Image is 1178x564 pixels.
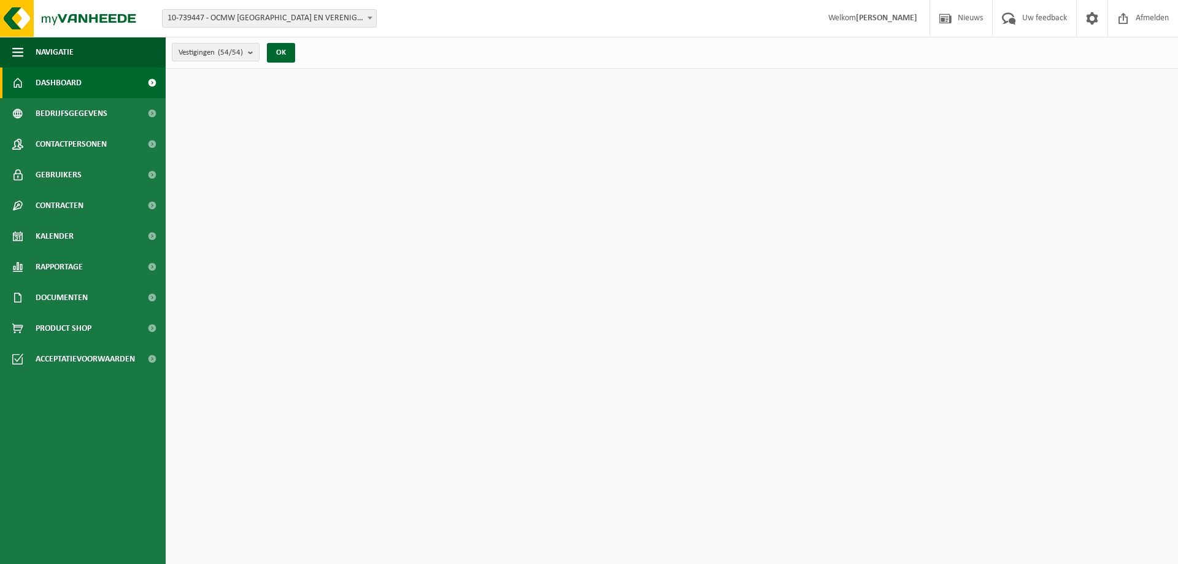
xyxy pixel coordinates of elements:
count: (54/54) [218,48,243,56]
span: Product Shop [36,313,91,344]
span: Dashboard [36,68,82,98]
span: Navigatie [36,37,74,68]
button: OK [267,43,295,63]
span: Contracten [36,190,83,221]
span: Vestigingen [179,44,243,62]
span: Acceptatievoorwaarden [36,344,135,374]
span: Contactpersonen [36,129,107,160]
span: Documenten [36,282,88,313]
strong: [PERSON_NAME] [856,14,917,23]
button: Vestigingen(54/54) [172,43,260,61]
span: Gebruikers [36,160,82,190]
span: 10-739447 - OCMW BRUGGE EN VERENIGINGEN - BRUGGE [162,9,377,28]
span: Rapportage [36,252,83,282]
span: 10-739447 - OCMW BRUGGE EN VERENIGINGEN - BRUGGE [163,10,376,27]
span: Bedrijfsgegevens [36,98,107,129]
span: Kalender [36,221,74,252]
